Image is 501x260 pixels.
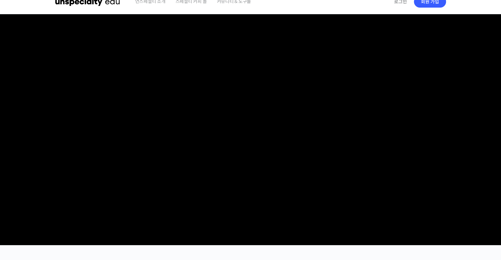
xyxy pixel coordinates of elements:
a: 설정 [85,205,127,222]
span: 설정 [102,215,110,220]
a: 홈 [2,205,44,222]
span: 대화 [61,215,69,221]
a: 대화 [44,205,85,222]
span: 홈 [21,215,25,220]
